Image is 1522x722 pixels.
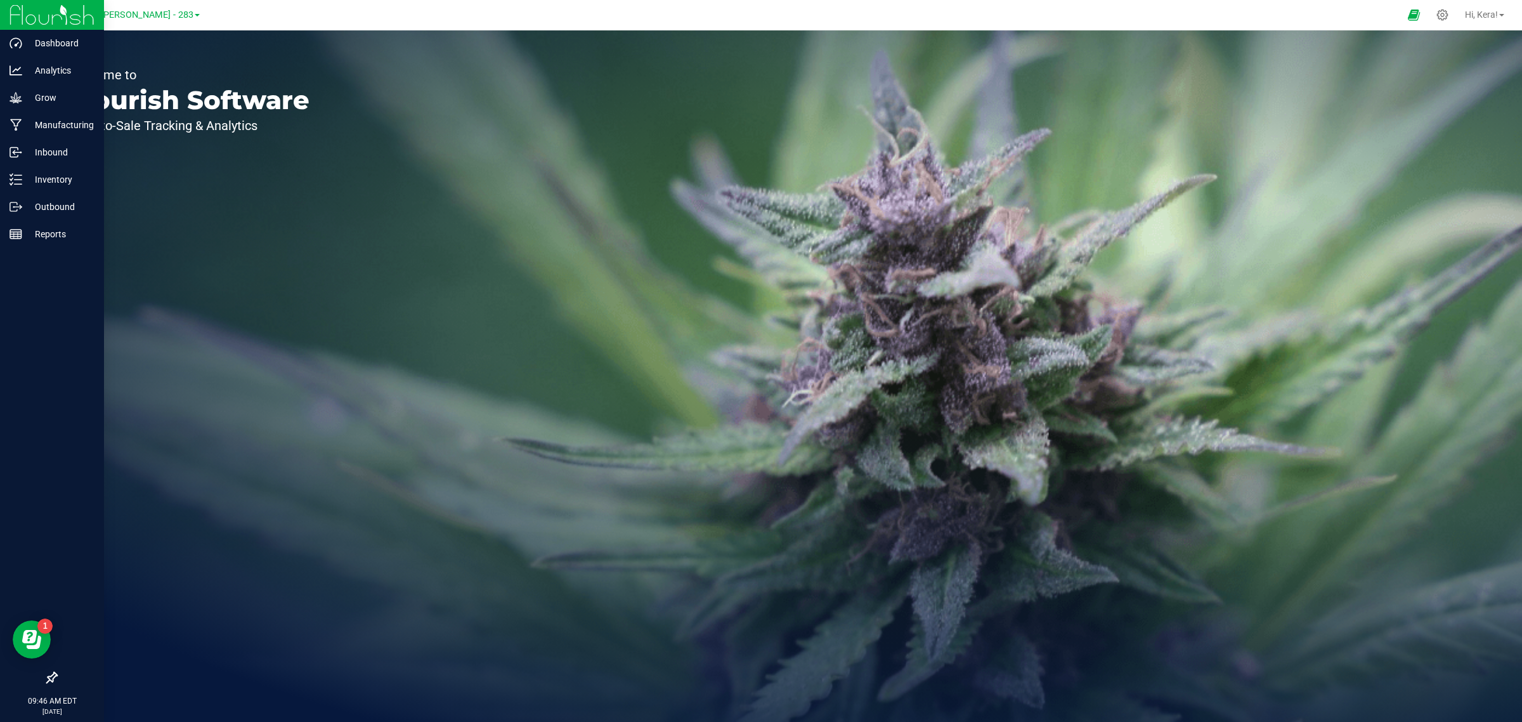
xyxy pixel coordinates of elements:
[13,620,51,659] iframe: Resource center
[22,145,98,160] p: Inbound
[22,226,98,242] p: Reports
[22,117,98,133] p: Manufacturing
[22,36,98,51] p: Dashboard
[1434,9,1450,21] div: Manage settings
[1400,3,1428,27] span: Open Ecommerce Menu
[22,63,98,78] p: Analytics
[10,119,22,131] inline-svg: Manufacturing
[1465,10,1498,20] span: Hi, Kera!
[22,172,98,187] p: Inventory
[10,173,22,186] inline-svg: Inventory
[10,146,22,159] inline-svg: Inbound
[37,619,53,634] iframe: Resource center unread badge
[10,228,22,240] inline-svg: Reports
[10,37,22,49] inline-svg: Dashboard
[6,695,98,707] p: 09:46 AM EDT
[10,91,22,104] inline-svg: Grow
[68,88,309,113] p: Flourish Software
[60,10,193,20] span: Dragonfly [PERSON_NAME] - 283
[22,199,98,214] p: Outbound
[10,64,22,77] inline-svg: Analytics
[10,200,22,213] inline-svg: Outbound
[6,707,98,716] p: [DATE]
[68,69,309,81] p: Welcome to
[22,90,98,105] p: Grow
[68,119,309,132] p: Seed-to-Sale Tracking & Analytics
